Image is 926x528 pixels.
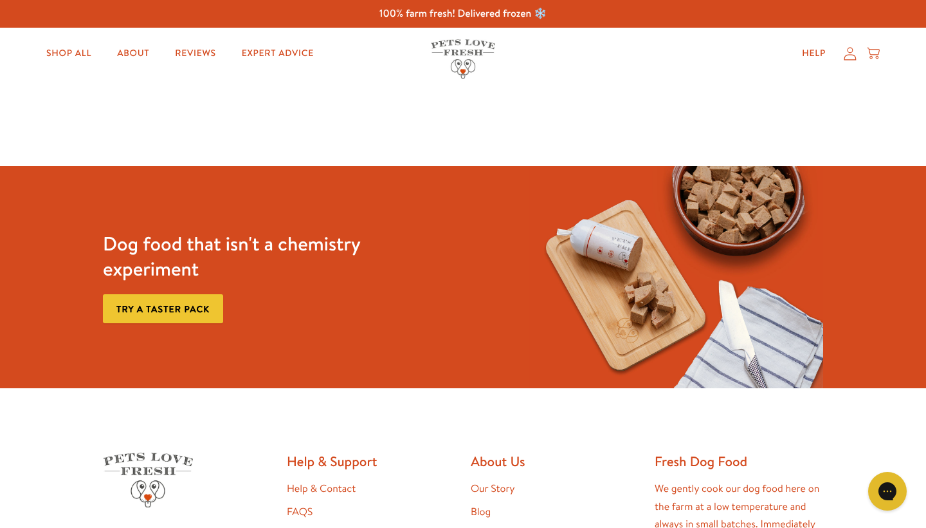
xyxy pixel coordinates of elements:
[232,41,324,66] a: Expert Advice
[431,39,495,79] img: Pets Love Fresh
[36,41,102,66] a: Shop All
[165,41,226,66] a: Reviews
[471,505,491,519] a: Blog
[287,505,313,519] a: FAQS
[529,166,823,388] img: Fussy
[103,294,223,323] a: Try a taster pack
[792,41,836,66] a: Help
[471,453,639,470] h2: About Us
[655,453,823,470] h2: Fresh Dog Food
[287,453,455,470] h2: Help & Support
[103,231,397,281] h3: Dog food that isn't a chemistry experiment
[862,467,913,515] iframe: Gorgias live chat messenger
[471,482,515,496] a: Our Story
[103,453,193,507] img: Pets Love Fresh
[107,41,159,66] a: About
[287,482,356,496] a: Help & Contact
